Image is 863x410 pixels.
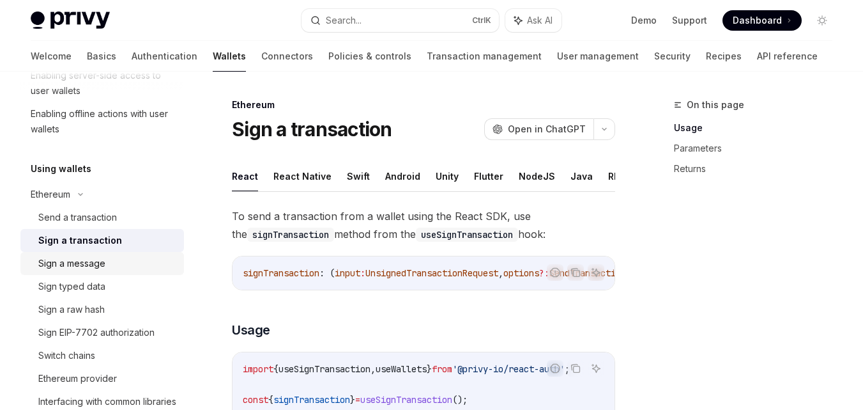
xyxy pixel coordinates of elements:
[232,118,392,141] h1: Sign a transaction
[565,363,570,375] span: ;
[557,41,639,72] a: User management
[365,267,498,279] span: UnsignedTransactionRequest
[243,394,268,406] span: const
[20,229,184,252] a: Sign a transaction
[213,41,246,72] a: Wallets
[674,138,843,159] a: Parameters
[484,118,593,140] button: Open in ChatGPT
[527,14,553,27] span: Ask AI
[38,371,117,386] div: Ethereum provider
[38,210,117,225] div: Send a transaction
[268,394,273,406] span: {
[20,102,184,141] a: Enabling offline actions with user wallets
[567,360,584,377] button: Copy the contents from the code block
[722,10,802,31] a: Dashboard
[355,394,360,406] span: =
[273,161,332,191] button: React Native
[38,348,95,363] div: Switch chains
[360,267,365,279] span: :
[31,187,70,202] div: Ethereum
[588,264,604,281] button: Ask AI
[38,394,176,409] div: Interfacing with common libraries
[547,360,563,377] button: Report incorrect code
[273,394,350,406] span: signTransaction
[370,363,376,375] span: ,
[243,267,319,279] span: signTransaction
[273,363,279,375] span: {
[452,394,468,406] span: ();
[261,41,313,72] a: Connectors
[570,161,593,191] button: Java
[20,344,184,367] a: Switch chains
[588,360,604,377] button: Ask AI
[243,363,273,375] span: import
[360,394,452,406] span: useSignTransaction
[38,325,155,340] div: Sign EIP-7702 authorization
[20,206,184,229] a: Send a transaction
[472,15,491,26] span: Ctrl K
[674,118,843,138] a: Usage
[505,9,561,32] button: Ask AI
[733,14,782,27] span: Dashboard
[20,252,184,275] a: Sign a message
[416,228,518,242] code: useSignTransaction
[31,12,110,29] img: light logo
[436,161,459,191] button: Unity
[20,275,184,298] a: Sign typed data
[232,321,270,339] span: Usage
[31,161,91,177] h5: Using wallets
[20,298,184,321] a: Sign a raw hash
[812,10,832,31] button: Toggle dark mode
[38,233,122,248] div: Sign a transaction
[508,123,586,136] span: Open in ChatGPT
[376,363,427,375] span: useWallets
[757,41,818,72] a: API reference
[498,267,503,279] span: ,
[674,159,843,179] a: Returns
[132,41,197,72] a: Authentication
[20,321,184,344] a: Sign EIP-7702 authorization
[38,256,105,271] div: Sign a message
[302,9,500,32] button: Search...CtrlK
[452,363,565,375] span: '@privy-io/react-auth'
[427,363,432,375] span: }
[474,161,503,191] button: Flutter
[38,302,105,317] div: Sign a raw hash
[31,106,176,137] div: Enabling offline actions with user wallets
[608,161,648,191] button: REST API
[432,363,452,375] span: from
[654,41,691,72] a: Security
[232,161,258,191] button: React
[706,41,742,72] a: Recipes
[427,41,542,72] a: Transaction management
[347,161,370,191] button: Swift
[31,41,72,72] a: Welcome
[385,161,420,191] button: Android
[539,267,549,279] span: ?:
[672,14,707,27] a: Support
[503,267,539,279] span: options
[20,367,184,390] a: Ethereum provider
[631,14,657,27] a: Demo
[519,161,555,191] button: NodeJS
[549,267,662,279] span: SendTransactionOptions
[350,394,355,406] span: }
[87,41,116,72] a: Basics
[326,13,362,28] div: Search...
[279,363,370,375] span: useSignTransaction
[38,279,105,294] div: Sign typed data
[567,264,584,281] button: Copy the contents from the code block
[232,99,615,111] div: Ethereum
[547,264,563,281] button: Report incorrect code
[687,97,744,113] span: On this page
[232,207,615,243] span: To send a transaction from a wallet using the React SDK, use the method from the hook:
[335,267,360,279] span: input
[319,267,335,279] span: : (
[328,41,411,72] a: Policies & controls
[247,228,334,242] code: signTransaction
